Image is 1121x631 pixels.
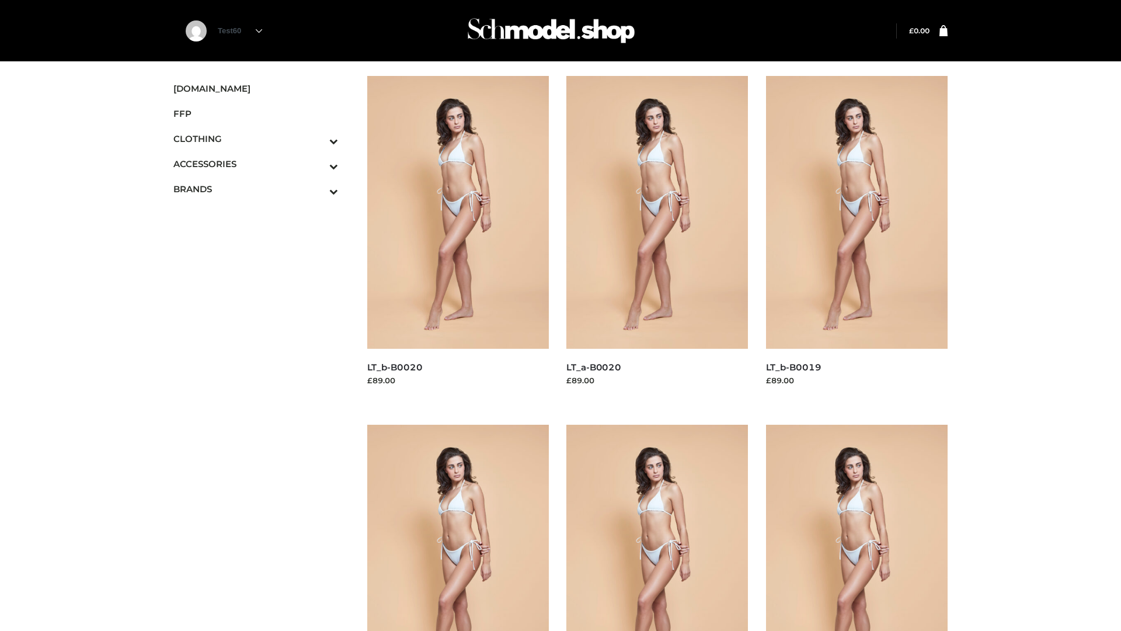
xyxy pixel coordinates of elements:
button: Toggle Submenu [297,151,338,176]
button: Toggle Submenu [297,176,338,202]
a: Test60 [218,26,262,35]
a: LT_b-B0020 [367,362,423,373]
button: Toggle Submenu [297,126,338,151]
a: LT_a-B0020 [566,362,621,373]
span: BRANDS [173,182,338,196]
div: £89.00 [766,375,948,386]
span: [DOMAIN_NAME] [173,82,338,95]
a: Read more [367,388,410,397]
img: Schmodel Admin 964 [464,8,639,54]
span: £ [909,26,914,35]
div: £89.00 [367,375,549,386]
a: LT_b-B0019 [766,362,821,373]
span: CLOTHING [173,132,338,145]
a: Read more [766,388,809,397]
a: Read more [566,388,610,397]
a: £0.00 [909,26,929,35]
a: ACCESSORIESToggle Submenu [173,151,338,176]
span: FFP [173,107,338,120]
bdi: 0.00 [909,26,929,35]
a: CLOTHINGToggle Submenu [173,126,338,151]
a: BRANDSToggle Submenu [173,176,338,202]
span: ACCESSORIES [173,157,338,171]
a: FFP [173,101,338,126]
div: £89.00 [566,375,749,386]
a: [DOMAIN_NAME] [173,76,338,101]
